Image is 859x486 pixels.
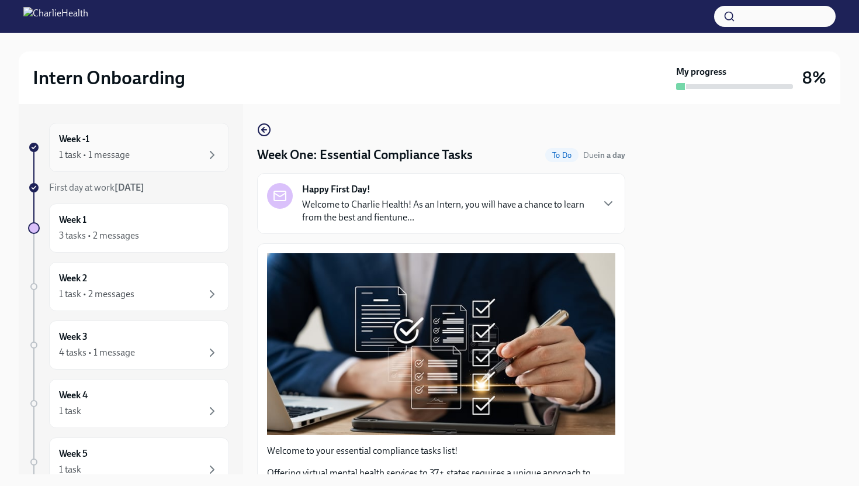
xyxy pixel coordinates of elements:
[267,253,615,435] button: Zoom image
[28,204,229,253] a: Week 13 tasks • 2 messages
[257,146,473,164] h4: Week One: Essential Compliance Tasks
[583,150,625,161] span: September 9th, 2025 07:00
[59,133,89,146] h6: Week -1
[59,149,130,161] div: 1 task • 1 message
[598,150,625,160] strong: in a day
[802,67,826,88] h3: 8%
[49,182,144,193] span: First day at work
[59,346,135,359] div: 4 tasks • 1 message
[59,405,81,418] div: 1 task
[545,151,579,160] span: To Do
[28,262,229,311] a: Week 21 task • 2 messages
[28,320,229,370] a: Week 34 tasks • 1 message
[115,182,144,193] strong: [DATE]
[28,123,229,172] a: Week -11 task • 1 message
[676,66,726,78] strong: My progress
[59,288,134,301] div: 1 task • 2 messages
[302,183,370,196] strong: Happy First Day!
[28,181,229,194] a: First day at work[DATE]
[28,379,229,428] a: Week 41 task
[33,66,185,89] h2: Intern Onboarding
[59,447,88,460] h6: Week 5
[59,272,87,285] h6: Week 2
[267,444,615,457] p: Welcome to your essential compliance tasks list!
[583,150,625,160] span: Due
[302,198,592,224] p: Welcome to Charlie Health! As an Intern, you will have a chance to learn from the best and fientu...
[59,463,81,476] div: 1 task
[59,330,88,343] h6: Week 3
[23,7,88,26] img: CharlieHealth
[59,389,88,402] h6: Week 4
[59,213,86,226] h6: Week 1
[59,229,139,242] div: 3 tasks • 2 messages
